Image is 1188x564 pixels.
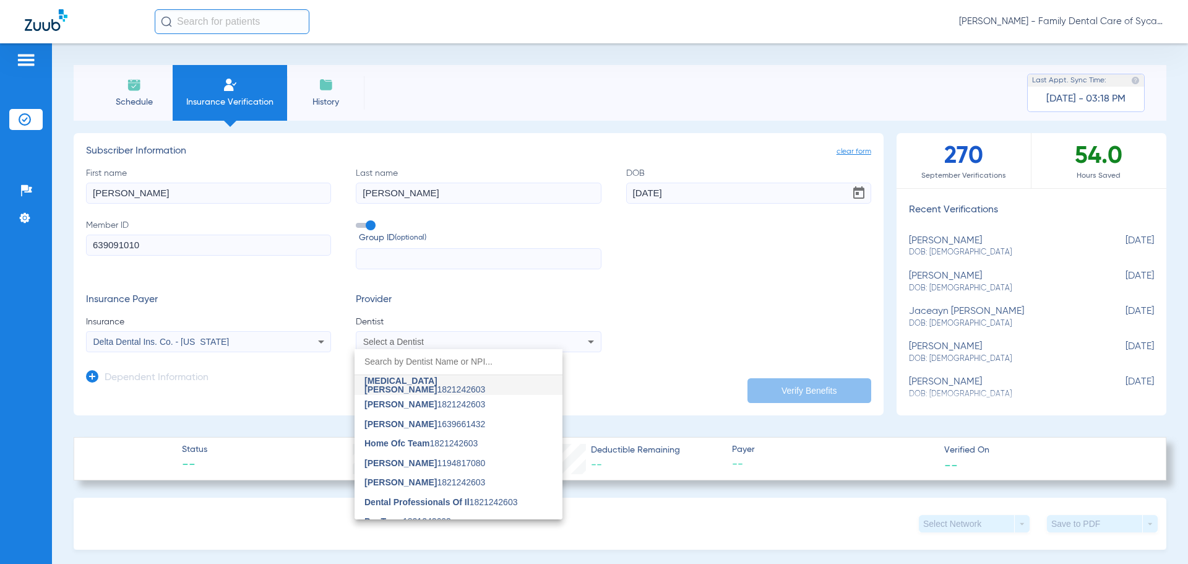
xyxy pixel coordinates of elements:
input: dropdown search [355,349,562,375]
span: 1821242603 [364,440,478,448]
span: Psr Team [364,517,403,527]
span: Home Ofc Team [364,439,430,449]
span: 1194817080 [364,459,485,467]
span: 1821242603 [364,401,485,409]
span: [PERSON_NAME] [364,458,437,468]
span: 1639661432 [364,420,485,428]
span: [PERSON_NAME] [364,419,437,429]
span: [PERSON_NAME] [364,400,437,410]
span: [PERSON_NAME] [364,478,437,488]
span: 1821242603 [364,518,451,526]
span: [MEDICAL_DATA][PERSON_NAME] [364,376,437,394]
span: 1821242603 [364,498,517,506]
span: 1821242603 [364,479,485,487]
span: Dental Professionals Of Il [364,497,470,507]
span: 1821242603 [364,376,553,394]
